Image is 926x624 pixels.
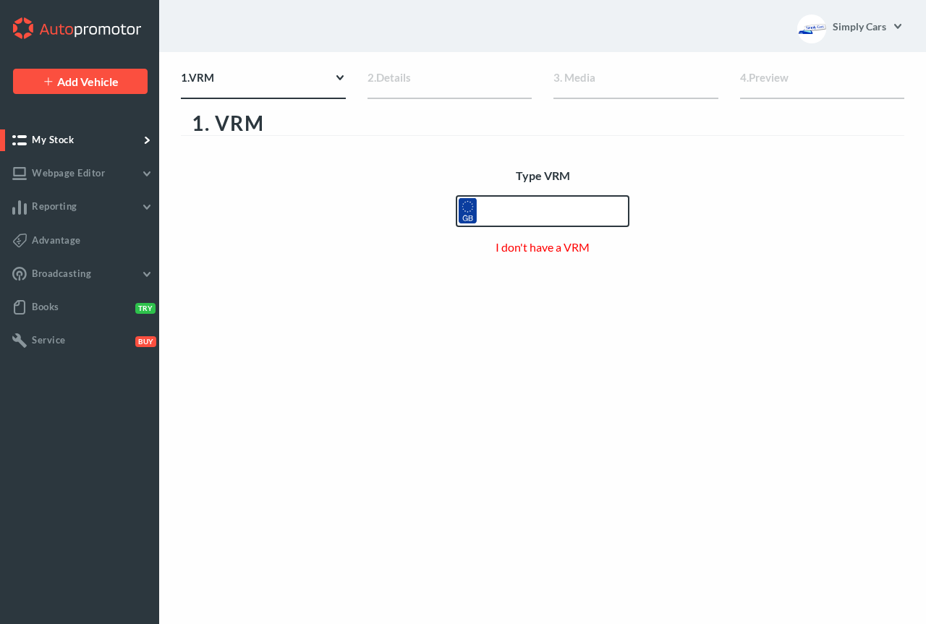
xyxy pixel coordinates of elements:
[32,234,81,246] span: Advantage
[135,336,156,347] span: Buy
[496,240,590,254] a: I don't have a VRM
[564,71,595,84] span: Media
[32,200,77,212] span: Reporting
[32,301,59,312] span: Books
[132,302,153,313] button: Try
[135,303,156,314] span: Try
[181,99,904,135] div: 1. VRM
[368,69,532,99] div: Details
[181,71,189,84] span: 1.
[368,71,376,84] span: 2.
[32,268,91,279] span: Broadcasting
[32,167,105,179] span: Webpage Editor
[516,168,570,182] span: Type VRM
[740,69,905,99] div: Preview
[740,71,749,84] span: 4.
[132,335,153,346] button: Buy
[57,74,119,88] span: Add Vehicle
[181,69,346,99] div: VRM
[13,69,148,94] a: Add Vehicle
[553,71,562,84] span: 3.
[32,334,66,346] span: Service
[32,134,74,145] span: My Stock
[832,12,904,40] a: Simply Cars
